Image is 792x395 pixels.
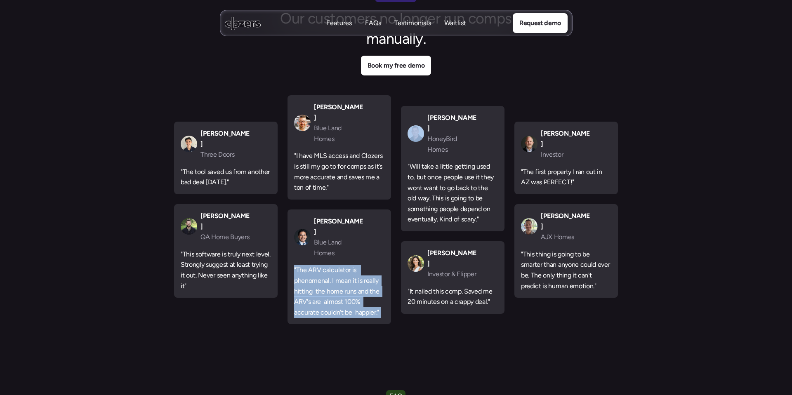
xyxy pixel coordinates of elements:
p: Waitlist [444,28,466,37]
a: FAQsFAQs [365,19,381,28]
p: "The ARV calculator is phenomenal. I mean it is really hitting the home runs and the ARV's are al... [294,265,384,317]
h2: Our customers no longer run comps manually. [256,9,536,49]
p: Waitlist [444,19,466,28]
p: Features [326,19,352,28]
p: [PERSON_NAME] [541,128,590,149]
a: FeaturesFeatures [326,19,352,28]
p: [PERSON_NAME] [427,112,477,133]
p: "The tool saved us from another bad deal [DATE]." [181,166,271,187]
p: Features [326,28,352,37]
p: Book my free demo [368,60,425,71]
p: "Will take a little getting used to, but once people use it they wont want to go back to the old ... [408,161,498,225]
p: Blue Land Homes [314,123,363,144]
p: Request demo [519,18,561,28]
p: "The first property I ran out in AZ was PERFECT!" [521,166,611,187]
p: Investor & Flipper [427,268,477,279]
p: "This thing is going to be smarter than anyone could ever be. The only thing it can't predict is ... [521,249,611,291]
p: Testimonials [394,28,431,37]
p: "This software is truly next level. Strongly suggest at least trying it out. Never seen anything ... [181,249,271,291]
p: [PERSON_NAME] [314,216,363,237]
p: Blue Land Homes [314,237,363,258]
p: Testimonials [394,19,431,28]
a: Book my free demo [361,56,431,75]
p: Three Doors [200,149,250,160]
p: AJX Homes [541,232,590,242]
a: WaitlistWaitlist [444,19,466,28]
p: [PERSON_NAME] [541,211,590,232]
p: [PERSON_NAME] [314,102,363,123]
a: Request demo [512,13,567,33]
p: QA Home Buyers [200,232,250,242]
p: "It nailed this comp. Saved me 20 minutes on a crappy deal." [408,286,498,307]
p: FAQs [365,28,381,37]
p: [PERSON_NAME] [200,211,250,232]
a: TestimonialsTestimonials [394,19,431,28]
p: Investor [541,149,590,160]
p: "I have MLS access and Clozers is still my go to for comps as it’s more accurate and saves me a t... [294,150,384,193]
p: HoneyBird Homes [427,133,477,154]
p: FAQs [365,19,381,28]
p: [PERSON_NAME] [200,128,250,149]
p: [PERSON_NAME] [427,247,477,268]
